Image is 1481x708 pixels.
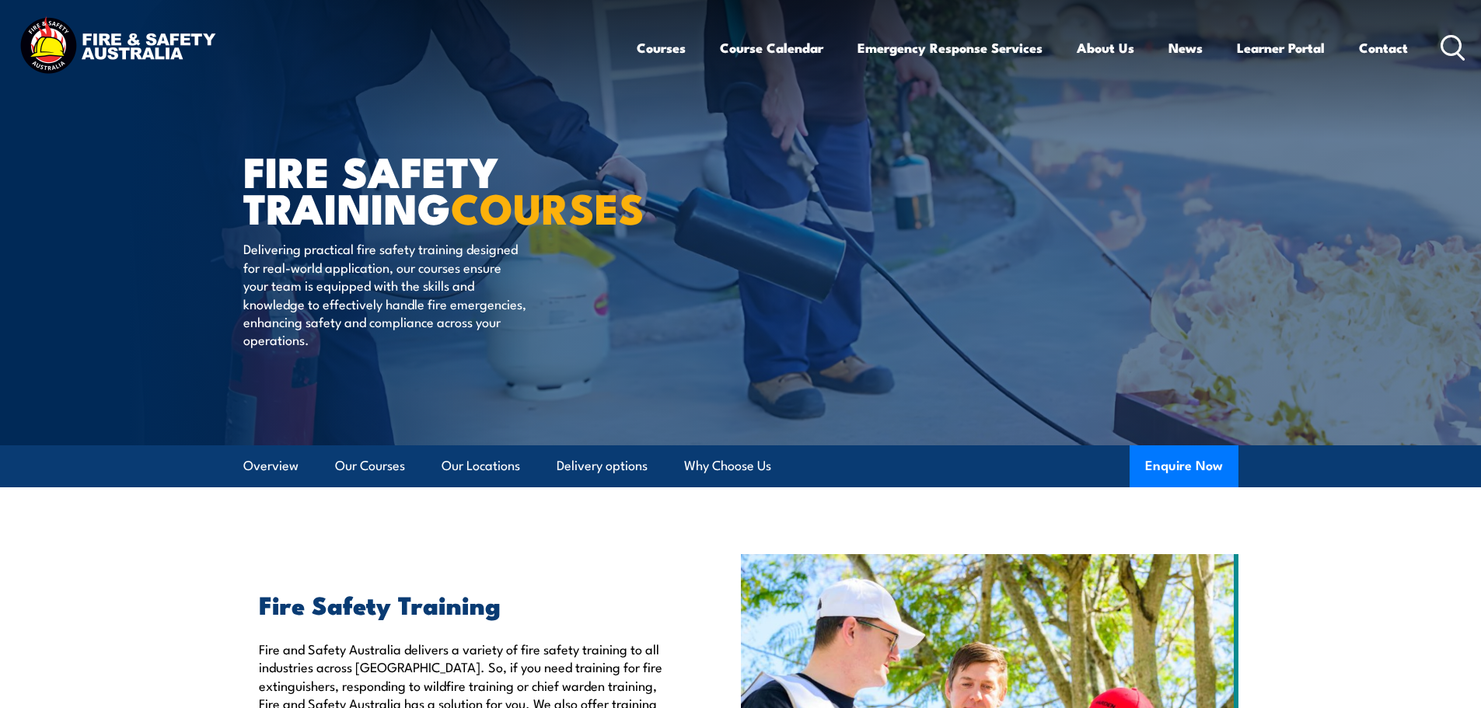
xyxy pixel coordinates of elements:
[720,27,823,68] a: Course Calendar
[451,174,644,239] strong: COURSES
[637,27,686,68] a: Courses
[243,445,299,487] a: Overview
[557,445,648,487] a: Delivery options
[1168,27,1203,68] a: News
[243,152,627,225] h1: FIRE SAFETY TRAINING
[1130,445,1238,487] button: Enquire Now
[1359,27,1408,68] a: Contact
[1077,27,1134,68] a: About Us
[858,27,1043,68] a: Emergency Response Services
[684,445,771,487] a: Why Choose Us
[1237,27,1325,68] a: Learner Portal
[335,445,405,487] a: Our Courses
[442,445,520,487] a: Our Locations
[259,593,669,615] h2: Fire Safety Training
[243,239,527,348] p: Delivering practical fire safety training designed for real-world application, our courses ensure...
